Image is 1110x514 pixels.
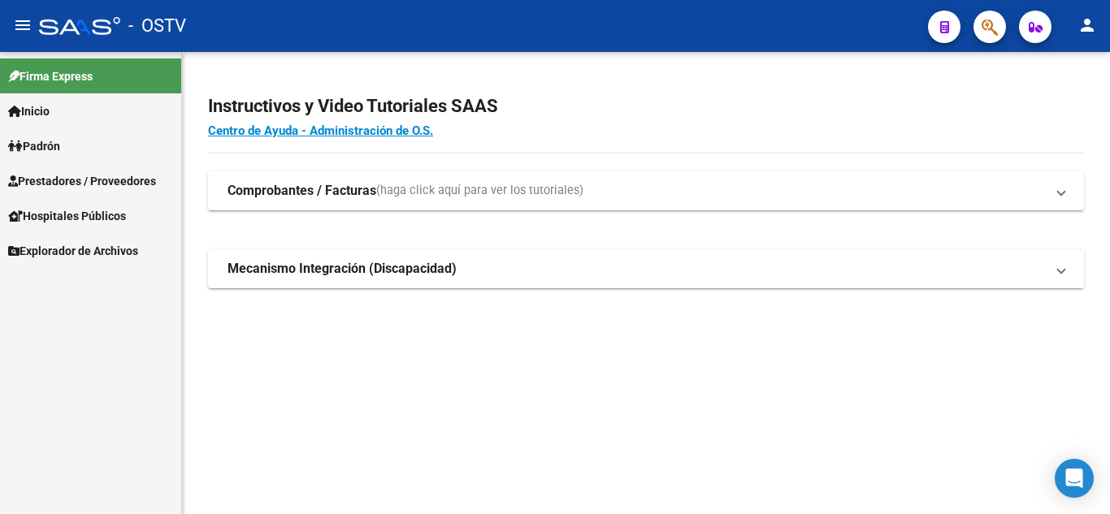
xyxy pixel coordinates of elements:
[13,15,33,35] mat-icon: menu
[228,182,376,200] strong: Comprobantes / Facturas
[8,67,93,85] span: Firma Express
[8,242,138,260] span: Explorador de Archivos
[1077,15,1097,35] mat-icon: person
[208,91,1084,122] h2: Instructivos y Video Tutoriales SAAS
[8,207,126,225] span: Hospitales Públicos
[228,260,457,278] strong: Mecanismo Integración (Discapacidad)
[8,102,50,120] span: Inicio
[376,182,583,200] span: (haga click aquí para ver los tutoriales)
[8,172,156,190] span: Prestadores / Proveedores
[128,8,186,44] span: - OSTV
[8,137,60,155] span: Padrón
[208,249,1084,288] mat-expansion-panel-header: Mecanismo Integración (Discapacidad)
[208,171,1084,210] mat-expansion-panel-header: Comprobantes / Facturas(haga click aquí para ver los tutoriales)
[208,123,433,138] a: Centro de Ayuda - Administración de O.S.
[1055,459,1094,498] div: Open Intercom Messenger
